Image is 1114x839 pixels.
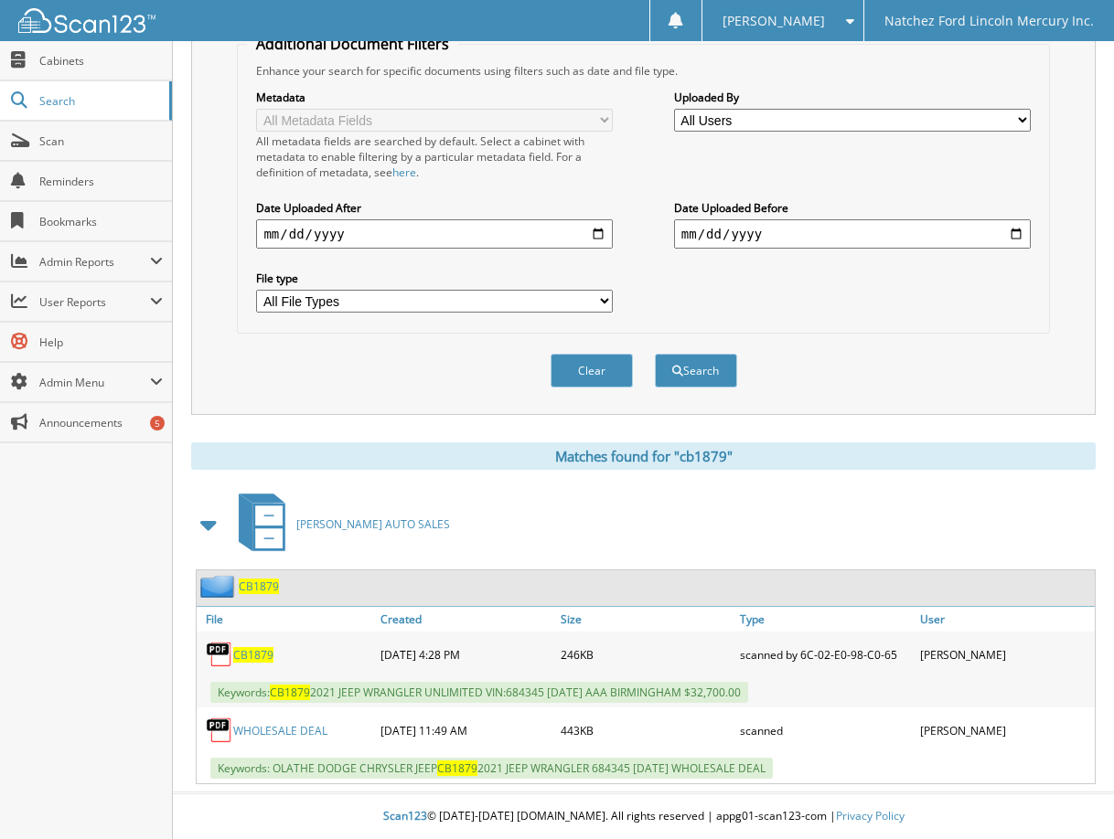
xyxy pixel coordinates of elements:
[916,712,1095,749] div: [PERSON_NAME]
[376,712,555,749] div: [DATE] 11:49 AM
[723,16,825,27] span: [PERSON_NAME]
[437,760,477,776] span: CB1879
[551,354,633,388] button: Clear
[270,685,310,700] span: CB1879
[191,442,1096,470] div: Matches found for "cb1879"
[916,607,1095,632] a: User
[39,294,150,310] span: User Reports
[39,93,160,109] span: Search
[376,607,555,632] a: Created
[674,219,1031,249] input: end
[655,354,737,388] button: Search
[233,723,327,738] a: WHOLESALE DEAL
[256,271,613,286] label: File type
[256,133,613,180] div: All metadata fields are searched by default. Select a cabinet with metadata to enable filtering b...
[674,200,1031,216] label: Date Uploaded Before
[556,607,735,632] a: Size
[256,200,613,216] label: Date Uploaded After
[150,416,165,430] div: 5
[39,415,163,430] span: Announcements
[39,53,163,69] span: Cabinets
[18,8,155,33] img: scan123-logo-white.svg
[247,63,1039,79] div: Enhance your search for specific documents using filters such as date and file type.
[556,712,735,749] div: 443KB
[256,90,613,105] label: Metadata
[556,636,735,673] div: 246KB
[916,636,1095,673] div: [PERSON_NAME]
[39,174,163,189] span: Reminders
[39,214,163,229] span: Bookmarks
[39,133,163,149] span: Scan
[256,219,613,249] input: start
[383,808,427,823] span: Scan123
[39,375,150,390] span: Admin Menu
[735,636,915,673] div: scanned by 6C-02-E0-98-C0-65
[735,712,915,749] div: scanned
[210,682,748,703] span: Keywords: 2021 JEEP WRANGLER UNLIMITED VIN:684345 [DATE] AAA BIRMINGHAM $32,700.00
[233,647,273,663] a: CB1879
[735,607,915,632] a: Type
[206,641,233,668] img: PDF.png
[836,808,905,823] a: Privacy Policy
[39,335,163,350] span: Help
[210,758,773,779] span: Keywords: OLATHE DODGE CHRYSLER JEEP 2021 JEEP WRANGLER 684345 [DATE] WHOLESALE DEAL
[173,794,1114,839] div: © [DATE]-[DATE] [DOMAIN_NAME]. All rights reserved | appg01-scan123-com |
[39,254,150,270] span: Admin Reports
[376,636,555,673] div: [DATE] 4:28 PM
[200,575,239,598] img: folder2.png
[206,717,233,744] img: PDF.png
[296,516,450,532] span: [PERSON_NAME] AUTO SALES
[884,16,1094,27] span: Natchez Ford Lincoln Mercury Inc.
[197,607,376,632] a: File
[674,90,1031,105] label: Uploaded By
[228,488,450,560] a: [PERSON_NAME] AUTO SALES
[392,165,416,180] a: here
[247,34,458,54] legend: Additional Document Filters
[239,579,279,594] a: CB1879
[1023,751,1114,839] iframe: Chat Widget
